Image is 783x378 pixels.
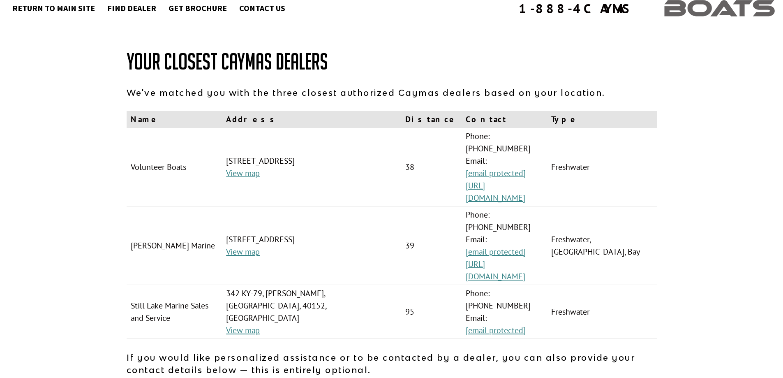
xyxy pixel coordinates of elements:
[222,128,401,206] td: [STREET_ADDRESS]
[226,325,260,336] a: View map
[235,3,289,14] a: Contact Us
[547,111,656,128] th: Type
[127,206,222,285] td: [PERSON_NAME] Marine
[127,86,657,99] p: We've matched you with the three closest authorized Caymas dealers based on your location.
[462,128,547,206] td: Phone: [PHONE_NUMBER] Email:
[226,246,260,257] a: View map
[462,206,547,285] td: Phone: [PHONE_NUMBER] Email:
[103,3,160,14] a: Find Dealer
[222,285,401,339] td: 342 KY-79, [PERSON_NAME], [GEOGRAPHIC_DATA], 40152, [GEOGRAPHIC_DATA]
[401,111,462,128] th: Distance
[127,351,657,376] p: If you would like personalized assistance or to be contacted by a dealer, you can also provide yo...
[226,168,260,179] a: View map
[127,285,222,339] td: Still Lake Marine Sales and Service
[462,285,547,339] td: Phone: [PHONE_NUMBER] Email:
[466,168,526,179] a: [email protected]
[466,180,525,203] a: [URL][DOMAIN_NAME]
[8,3,99,14] a: Return to main site
[466,259,525,282] a: [URL][DOMAIN_NAME]
[462,111,547,128] th: Contact
[222,206,401,285] td: [STREET_ADDRESS]
[127,111,222,128] th: Name
[401,128,462,206] td: 38
[547,285,656,339] td: Freshwater
[466,325,526,336] a: [email protected]
[222,111,401,128] th: Address
[466,246,526,257] a: [email protected]
[547,128,656,206] td: Freshwater
[547,206,656,285] td: Freshwater, [GEOGRAPHIC_DATA], Bay
[164,3,231,14] a: Get Brochure
[127,128,222,206] td: Volunteer Boats
[127,49,657,74] h1: Your Closest Caymas Dealers
[519,2,631,15] div: 1-888-4CAYMAS
[401,206,462,285] td: 39
[401,285,462,339] td: 95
